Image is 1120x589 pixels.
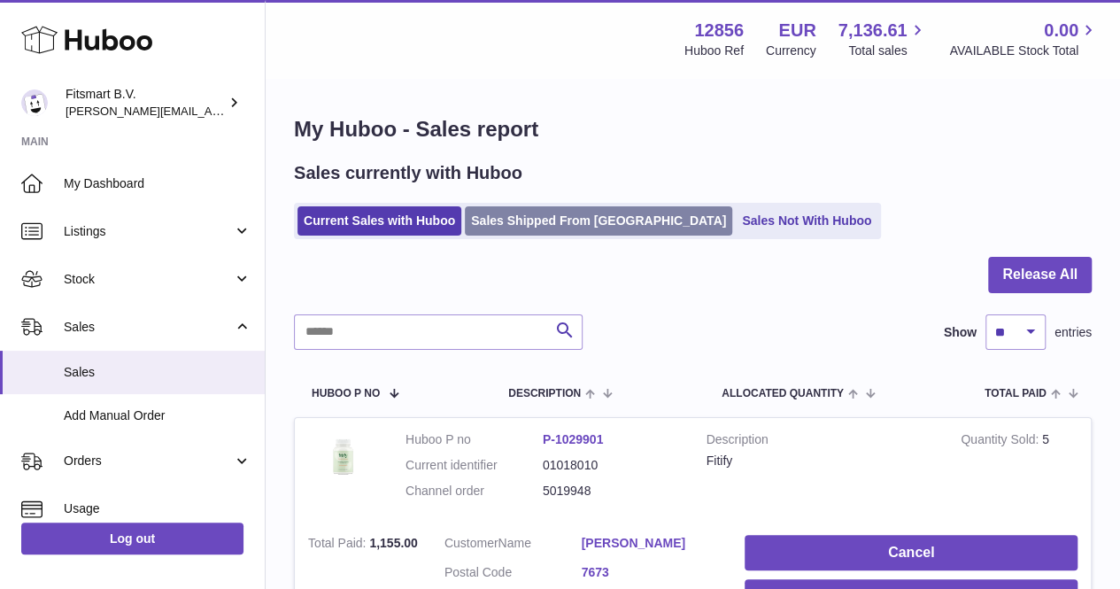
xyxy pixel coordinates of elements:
[444,536,498,550] span: Customer
[961,432,1042,451] strong: Quantity Sold
[297,206,461,236] a: Current Sales with Huboo
[66,104,355,118] span: [PERSON_NAME][EMAIL_ADDRESS][DOMAIN_NAME]
[949,19,1099,59] a: 0.00 AVAILABLE Stock Total
[848,43,927,59] span: Total sales
[64,407,251,424] span: Add Manual Order
[21,523,243,554] a: Log out
[949,43,1099,59] span: AVAILABLE Stock Total
[444,564,582,585] dt: Postal Code
[947,418,1091,522] td: 5
[722,388,844,399] span: ALLOCATED Quantity
[543,483,680,500] dd: 5019948
[308,431,379,482] img: 128561739542540.png
[684,43,744,59] div: Huboo Ref
[543,432,604,446] a: P-1029901
[66,86,225,120] div: Fitsmart B.V.
[508,388,581,399] span: Description
[838,19,908,43] span: 7,136.61
[944,324,977,341] label: Show
[308,536,369,554] strong: Total Paid
[838,19,928,59] a: 7,136.61 Total sales
[582,564,719,581] a: 7673
[64,175,251,192] span: My Dashboard
[369,536,418,550] span: 1,155.00
[707,431,935,453] strong: Description
[1054,324,1092,341] span: entries
[64,500,251,517] span: Usage
[406,457,543,474] dt: Current identifier
[985,388,1047,399] span: Total paid
[736,206,877,236] a: Sales Not With Huboo
[312,388,380,399] span: Huboo P no
[778,19,815,43] strong: EUR
[582,535,719,552] a: [PERSON_NAME]
[406,431,543,448] dt: Huboo P no
[406,483,543,500] dt: Channel order
[64,364,251,381] span: Sales
[694,19,744,43] strong: 12856
[707,453,935,469] div: Fitify
[988,257,1092,293] button: Release All
[465,206,732,236] a: Sales Shipped From [GEOGRAPHIC_DATA]
[64,319,233,336] span: Sales
[444,535,582,556] dt: Name
[64,453,233,469] span: Orders
[64,271,233,288] span: Stock
[294,115,1092,143] h1: My Huboo - Sales report
[745,535,1078,571] button: Cancel
[294,161,522,185] h2: Sales currently with Huboo
[766,43,816,59] div: Currency
[21,89,48,116] img: jonathan@leaderoo.com
[64,223,233,240] span: Listings
[1044,19,1078,43] span: 0.00
[543,457,680,474] dd: 01018010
